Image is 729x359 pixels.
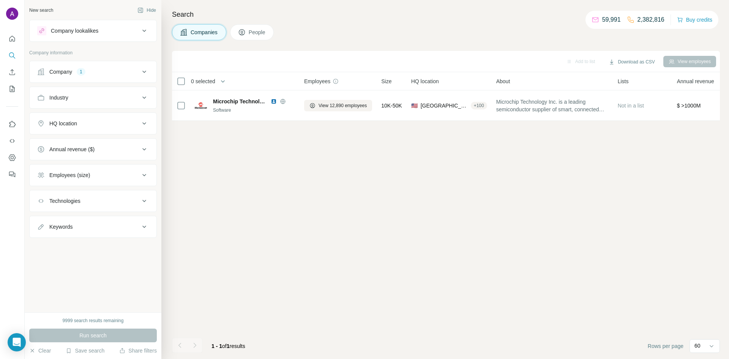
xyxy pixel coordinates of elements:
[29,49,157,56] p: Company information
[637,15,664,24] p: 2,382,816
[602,15,621,24] p: 59,991
[603,56,660,68] button: Download as CSV
[6,49,18,62] button: Search
[471,102,487,109] div: + 100
[30,140,156,158] button: Annual revenue ($)
[30,166,156,184] button: Employees (size)
[30,114,156,133] button: HQ location
[66,347,104,354] button: Save search
[677,14,712,25] button: Buy credits
[411,77,439,85] span: HQ location
[6,151,18,164] button: Dashboard
[6,65,18,79] button: Enrich CSV
[496,77,510,85] span: About
[211,343,222,349] span: 1 - 1
[49,68,72,76] div: Company
[213,98,267,105] span: Microchip Technology
[30,89,156,107] button: Industry
[319,102,367,109] span: View 12,890 employees
[119,347,157,354] button: Share filters
[304,100,372,111] button: View 12,890 employees
[132,5,161,16] button: Hide
[29,7,53,14] div: New search
[49,94,68,101] div: Industry
[49,145,95,153] div: Annual revenue ($)
[271,98,277,104] img: LinkedIn logo
[77,68,85,75] div: 1
[648,342,683,350] span: Rows per page
[381,102,402,109] span: 10K-50K
[6,117,18,131] button: Use Surfe on LinkedIn
[222,343,227,349] span: of
[211,343,245,349] span: results
[30,22,156,40] button: Company lookalikes
[694,342,701,350] p: 60
[411,102,418,109] span: 🇺🇸
[618,77,629,85] span: Lists
[6,82,18,96] button: My lists
[6,32,18,46] button: Quick start
[30,218,156,236] button: Keywords
[30,63,156,81] button: Company1
[213,107,295,114] div: Software
[6,168,18,181] button: Feedback
[63,317,124,324] div: 9999 search results remaining
[191,28,218,36] span: Companies
[227,343,230,349] span: 1
[421,102,468,109] span: [GEOGRAPHIC_DATA], [US_STATE]
[30,192,156,210] button: Technologies
[195,100,207,112] img: Logo of Microchip Technology
[618,103,644,109] span: Not in a list
[496,98,609,113] span: Microchip Technology Inc. is a leading semiconductor supplier of smart, connected and secure embe...
[29,347,51,354] button: Clear
[49,223,73,231] div: Keywords
[677,77,714,85] span: Annual revenue
[304,77,330,85] span: Employees
[49,197,80,205] div: Technologies
[191,77,215,85] span: 0 selected
[49,171,90,179] div: Employees (size)
[172,9,720,20] h4: Search
[6,134,18,148] button: Use Surfe API
[49,120,77,127] div: HQ location
[381,77,391,85] span: Size
[6,8,18,20] img: Avatar
[51,27,98,35] div: Company lookalikes
[249,28,266,36] span: People
[8,333,26,351] div: Open Intercom Messenger
[677,103,701,109] span: $ >1000M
